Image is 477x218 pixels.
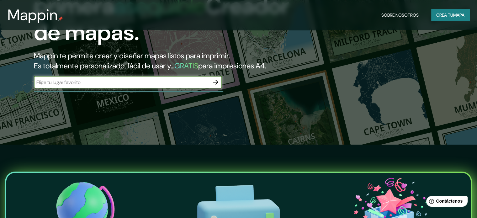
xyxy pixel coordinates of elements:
font: Crea tu [436,12,453,18]
button: Sobre nosotros [379,9,421,21]
font: GRATIS [174,61,198,71]
font: para impresiones A4. [198,61,266,71]
font: mapa [453,12,464,18]
iframe: Lanzador de widgets de ayuda [421,194,470,211]
font: Sobre nosotros [381,12,419,18]
input: Elige tu lugar favorito [34,79,209,86]
button: Crea tumapa [431,9,469,21]
font: Es totalmente personalizado, fácil de usar y... [34,61,174,71]
font: Mappin te permite crear y diseñar mapas listos para imprimir. [34,51,230,61]
img: pin de mapeo [58,16,63,21]
font: Mappin [8,5,58,25]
